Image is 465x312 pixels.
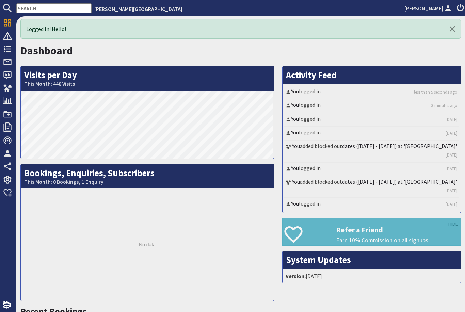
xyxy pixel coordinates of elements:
li: logged in [284,163,459,176]
li: logged in [284,86,459,99]
a: less than 5 seconds ago [414,89,458,95]
a: Refer a Friend Earn 10% Commission on all signups [282,218,461,246]
p: Earn 10% Commission on all signups [336,236,461,245]
li: logged in [284,198,459,211]
li: logged in [284,99,459,113]
h2: Visits per Day [21,66,274,91]
h3: Refer a Friend [336,225,461,234]
a: [PERSON_NAME] [404,4,453,12]
small: This Month: 0 Bookings, 1 Enquiry [24,179,270,185]
a: You [291,200,299,207]
a: [DATE] [446,130,458,136]
a: dates ([DATE] - [DATE]) at '[GEOGRAPHIC_DATA]' [342,178,457,185]
li: logged in [284,127,459,141]
li: added blocked out [284,176,459,198]
small: This Month: 448 Visits [24,81,270,87]
h2: Bookings, Enquiries, Subscribers [21,164,274,188]
div: No data [21,188,274,301]
li: logged in [284,113,459,127]
a: [DATE] [446,116,458,123]
a: [DATE] [446,166,458,172]
li: added blocked out [284,141,459,162]
div: Logged In! Hello! [20,19,461,39]
a: You [291,129,299,136]
a: System Updates [286,254,351,265]
a: Activity Feed [286,69,337,81]
strong: Version: [286,273,306,279]
a: You [291,88,299,95]
a: [DATE] [446,152,458,158]
input: SEARCH [16,3,92,13]
a: You [292,178,300,185]
a: [PERSON_NAME][GEOGRAPHIC_DATA] [94,5,182,12]
a: 3 minutes ago [431,102,458,109]
a: You [291,115,299,122]
a: Dashboard [20,44,73,58]
img: staytech_i_w-64f4e8e9ee0a9c174fd5317b4b171b261742d2d393467e5bdba4413f4f884c10.svg [3,301,11,309]
a: HIDE [448,220,458,228]
a: You [291,101,299,108]
a: dates ([DATE] - [DATE]) at '[GEOGRAPHIC_DATA]' [342,143,457,149]
a: You [291,165,299,171]
li: [DATE] [284,270,459,281]
a: [DATE] [446,187,458,194]
a: You [292,143,300,149]
a: [DATE] [446,201,458,208]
